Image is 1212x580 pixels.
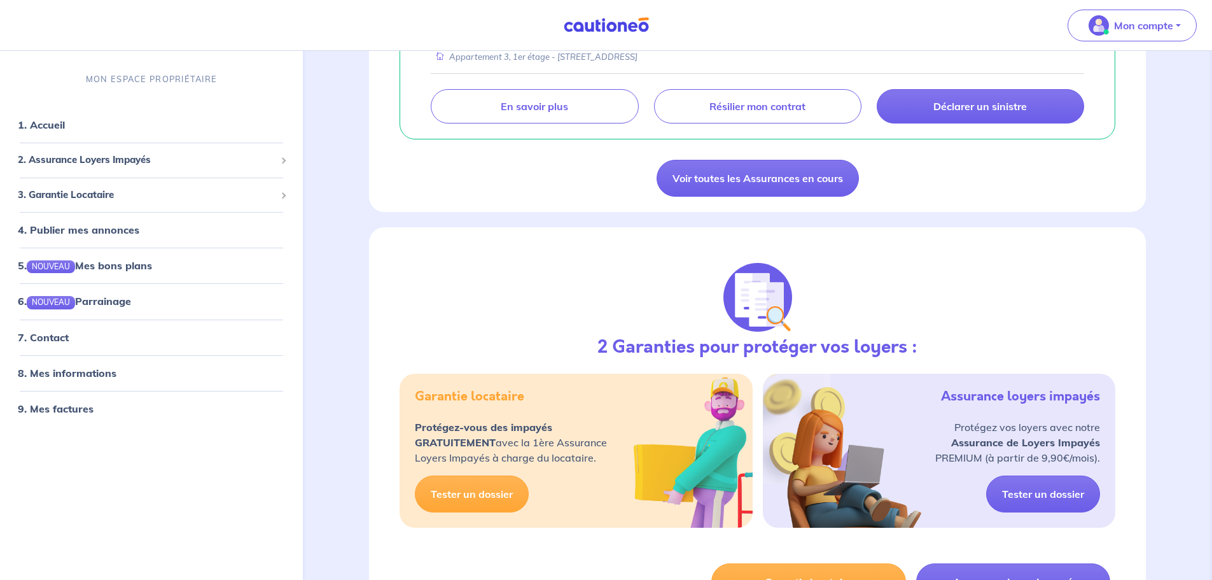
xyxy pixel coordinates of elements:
div: 6.NOUVEAUParrainage [5,288,298,314]
a: Déclarer un sinistre [877,89,1084,124]
div: 7. Contact [5,325,298,350]
span: 2. Assurance Loyers Impayés [18,153,275,167]
a: En savoir plus [431,89,638,124]
a: 1. Accueil [18,118,65,131]
h5: Assurance loyers impayés [941,389,1100,404]
p: Résilier mon contrat [709,100,805,113]
a: 8. Mes informations [18,367,116,379]
a: Voir toutes les Assurances en cours [657,160,859,197]
p: En savoir plus [501,100,568,113]
div: 2. Assurance Loyers Impayés [5,148,298,173]
p: avec la 1ère Assurance Loyers Impayés à charge du locataire. [415,420,607,465]
div: 3. Garantie Locataire [5,183,298,208]
a: 7. Contact [18,331,69,344]
a: Tester un dossier [415,476,529,513]
img: justif-loupe [723,263,792,332]
button: illu_account_valid_menu.svgMon compte [1068,10,1197,41]
img: illu_account_valid_menu.svg [1089,15,1109,36]
a: 5.NOUVEAUMes bons plans [18,259,152,272]
h3: 2 Garanties pour protéger vos loyers : [597,337,917,358]
a: 9. Mes factures [18,402,94,415]
div: Appartement 3, 1er étage - [STREET_ADDRESS] [431,51,637,63]
h5: Garantie locataire [415,389,524,404]
a: 6.NOUVEAUParrainage [18,295,131,308]
p: MON ESPACE PROPRIÉTAIRE [86,73,217,85]
p: Déclarer un sinistre [933,100,1027,113]
div: 8. Mes informations [5,360,298,386]
a: Résilier mon contrat [654,89,861,124]
span: 3. Garantie Locataire [18,188,275,202]
div: 9. Mes factures [5,396,298,421]
a: 4. Publier mes annonces [18,223,139,236]
p: Protégez vos loyers avec notre PREMIUM (à partir de 9,90€/mois). [935,420,1100,465]
strong: Protégez-vous des impayés GRATUITEMENT [415,421,552,449]
a: Tester un dossier [986,476,1100,513]
strong: Assurance de Loyers Impayés [951,436,1100,449]
p: Mon compte [1114,18,1173,33]
div: 1. Accueil [5,112,298,138]
img: Cautioneo [559,17,654,33]
div: 5.NOUVEAUMes bons plans [5,253,298,278]
div: 4. Publier mes annonces [5,217,298,243]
